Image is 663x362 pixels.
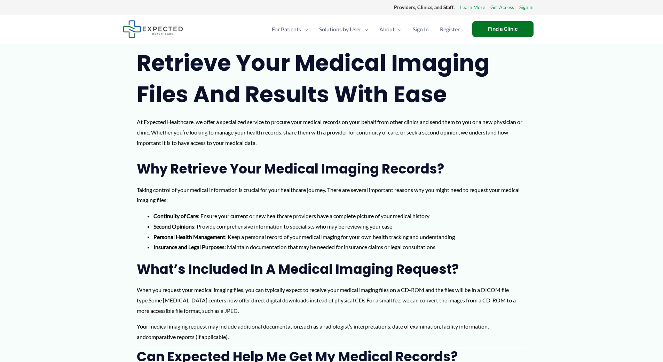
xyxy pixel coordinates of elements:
[379,17,395,41] span: About
[148,333,229,340] span: omparative reports (if applicable).
[301,323,325,330] span: such as a r
[413,17,429,41] span: Sign In
[361,17,368,41] span: Menu Toggle
[266,17,465,41] nav: Primary Site Navigation
[266,17,314,41] a: For PatientsMenu Toggle
[272,17,301,41] span: For Patients
[123,20,183,38] img: Expected Healthcare Logo - side, dark font, small
[146,333,148,340] span: c
[153,233,225,240] strong: Personal Health Management
[137,117,527,148] p: At Expected Healthcare, we offer a specialized service to procure your medical records on your be...
[137,261,527,278] h2: What’s Included in a Medical Imaging Request?
[319,17,361,41] span: Solutions by User
[153,223,194,230] strong: Second Opinions
[153,232,527,242] li: : Keep a personal record of your medical imaging for your own health tracking and understanding
[440,17,460,41] span: Register
[153,244,224,250] strong: Insurance and Legal Purposes
[149,297,366,303] span: Some [MEDICAL_DATA] centers now offer direct digital downloads instead of physical CDs.
[395,17,402,41] span: Menu Toggle
[472,21,534,37] a: Find a Clinic
[137,297,516,314] span: For a small fee, we can convert the images from a CD-ROM to a more accessible file format, such a...
[137,185,527,205] p: Taking control of your medical information is crucial for your healthcare journey. There are seve...
[374,17,407,41] a: AboutMenu Toggle
[434,17,465,41] a: Register
[153,211,527,221] li: : Ensure your current or new healthcare providers have a complete picture of your medical history
[394,4,455,10] strong: Providers, Clinics, and Staff:
[460,3,485,12] a: Learn More
[153,221,527,232] li: : Provide comprehensive information to specialists who may be reviewing your case
[153,213,198,219] strong: Continuity of Care
[137,47,527,110] h1: Retrieve Your Medical Imaging Files and Results with Ease
[301,17,308,41] span: Menu Toggle
[221,323,301,330] span: nclude additional documentation,
[314,17,374,41] a: Solutions by UserMenu Toggle
[490,3,514,12] a: Get Access
[519,3,534,12] a: Sign In
[137,323,221,330] span: Your medical imaging request may i
[153,242,527,252] li: : Maintain documentation that may be needed for insurance claims or legal consultations
[137,285,527,316] p: When you request your medical imaging files, you can typically expect to receive your medical ima...
[137,160,527,177] h2: Why Retrieve Your Medical Imaging Records?
[407,17,434,41] a: Sign In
